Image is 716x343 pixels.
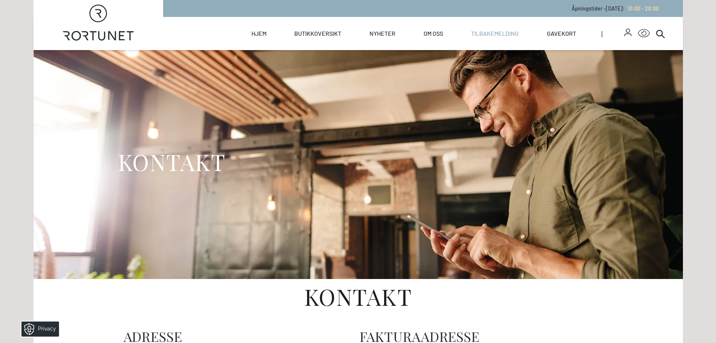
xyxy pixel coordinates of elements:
[33,279,683,308] h1: Kontakt
[118,148,226,176] h1: KONTAKT
[369,17,395,50] a: Nyheter
[251,17,266,50] a: Hjem
[424,17,443,50] a: Om oss
[8,319,69,339] iframe: Manage Preferences
[601,17,625,50] span: |
[471,17,519,50] a: Tilbakemelding
[547,17,576,50] a: Gavekort
[572,5,659,12] p: Åpningstider - [DATE] :
[628,5,659,12] span: 10:00 - 20:00
[294,17,341,50] a: Butikkoversikt
[638,27,650,40] button: Open Accessibility Menu
[625,5,659,12] a: 10:00 - 20:00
